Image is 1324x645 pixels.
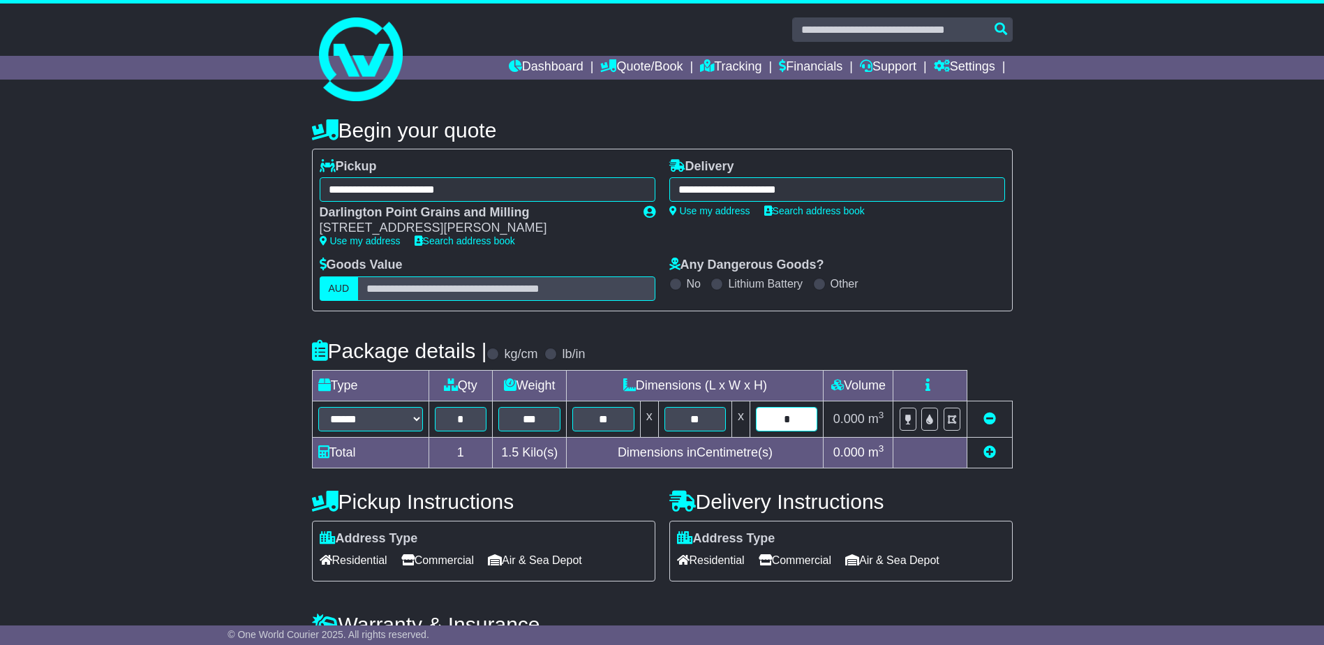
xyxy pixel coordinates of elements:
label: Address Type [320,531,418,547]
td: Dimensions (L x W x H) [567,370,824,401]
a: Search address book [415,235,515,246]
label: lb/in [562,347,585,362]
span: 0.000 [833,412,865,426]
span: Commercial [759,549,831,571]
span: Air & Sea Depot [845,549,939,571]
h4: Delivery Instructions [669,490,1013,513]
label: Goods Value [320,258,403,273]
td: Weight [493,370,567,401]
a: Financials [779,56,842,80]
a: Settings [934,56,995,80]
span: 0.000 [833,445,865,459]
label: Any Dangerous Goods? [669,258,824,273]
label: Other [831,277,858,290]
label: No [687,277,701,290]
span: Commercial [401,549,474,571]
sup: 3 [879,410,884,420]
span: Residential [677,549,745,571]
a: Remove this item [983,412,996,426]
h4: Warranty & Insurance [312,613,1013,636]
div: [STREET_ADDRESS][PERSON_NAME] [320,221,630,236]
a: Tracking [700,56,761,80]
label: Pickup [320,159,377,175]
a: Search address book [764,205,865,216]
a: Add new item [983,445,996,459]
td: Volume [824,370,893,401]
span: m [868,445,884,459]
span: 1.5 [501,445,519,459]
h4: Package details | [312,339,487,362]
a: Use my address [669,205,750,216]
sup: 3 [879,443,884,454]
a: Quote/Book [600,56,683,80]
td: Qty [429,370,493,401]
td: x [640,401,658,437]
label: Delivery [669,159,734,175]
td: Dimensions in Centimetre(s) [567,437,824,468]
td: Total [312,437,429,468]
td: Kilo(s) [493,437,567,468]
td: 1 [429,437,493,468]
a: Dashboard [509,56,583,80]
h4: Begin your quote [312,119,1013,142]
label: kg/cm [504,347,537,362]
a: Support [860,56,916,80]
span: © One World Courier 2025. All rights reserved. [228,629,429,640]
span: m [868,412,884,426]
td: x [732,401,750,437]
label: Lithium Battery [728,277,803,290]
label: Address Type [677,531,775,547]
a: Use my address [320,235,401,246]
div: Darlington Point Grains and Milling [320,205,630,221]
h4: Pickup Instructions [312,490,655,513]
label: AUD [320,276,359,301]
td: Type [312,370,429,401]
span: Air & Sea Depot [488,549,582,571]
span: Residential [320,549,387,571]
